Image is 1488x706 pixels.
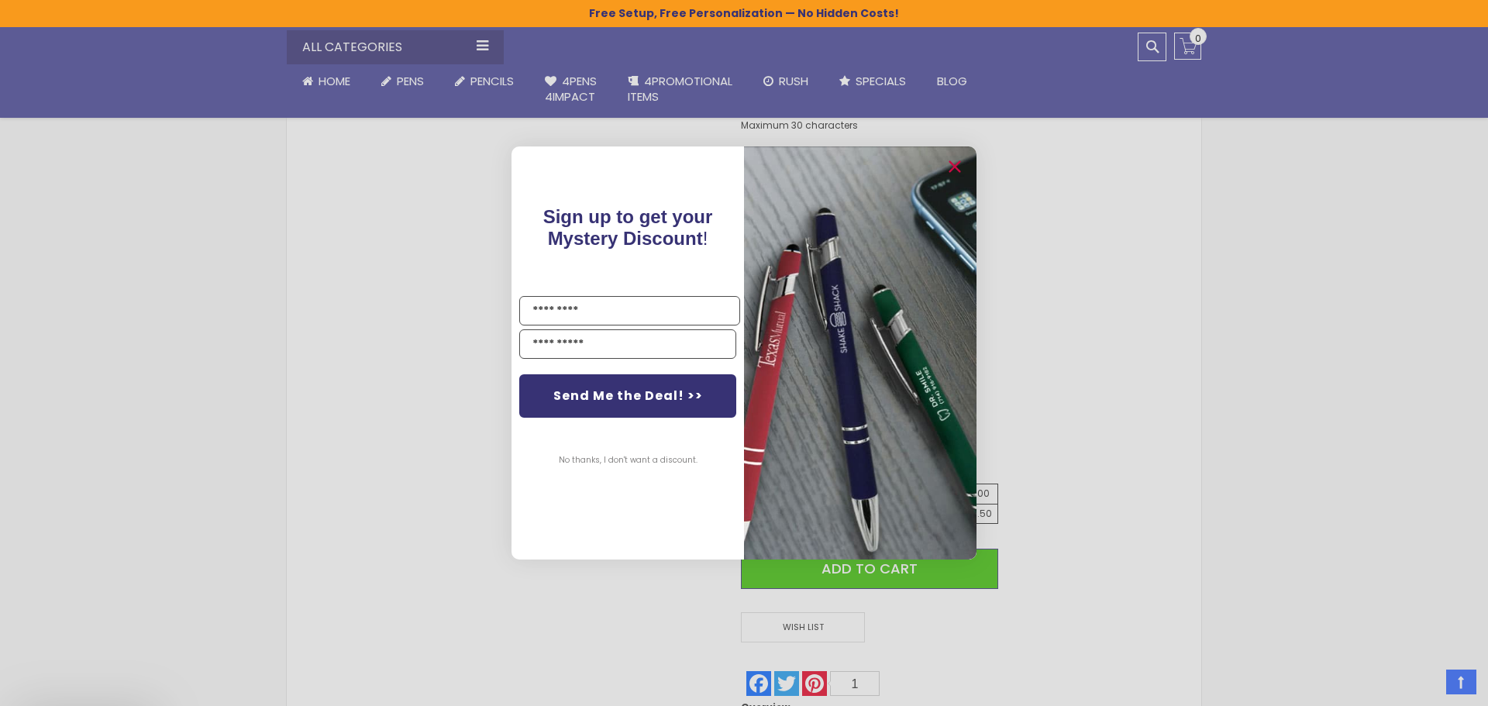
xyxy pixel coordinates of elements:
button: Send Me the Deal! >> [519,374,736,418]
img: pop-up-image [744,146,976,560]
button: Close dialog [942,154,967,179]
span: Sign up to get your Mystery Discount [543,206,713,249]
button: No thanks, I don't want a discount. [551,441,705,480]
span: ! [543,206,713,249]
